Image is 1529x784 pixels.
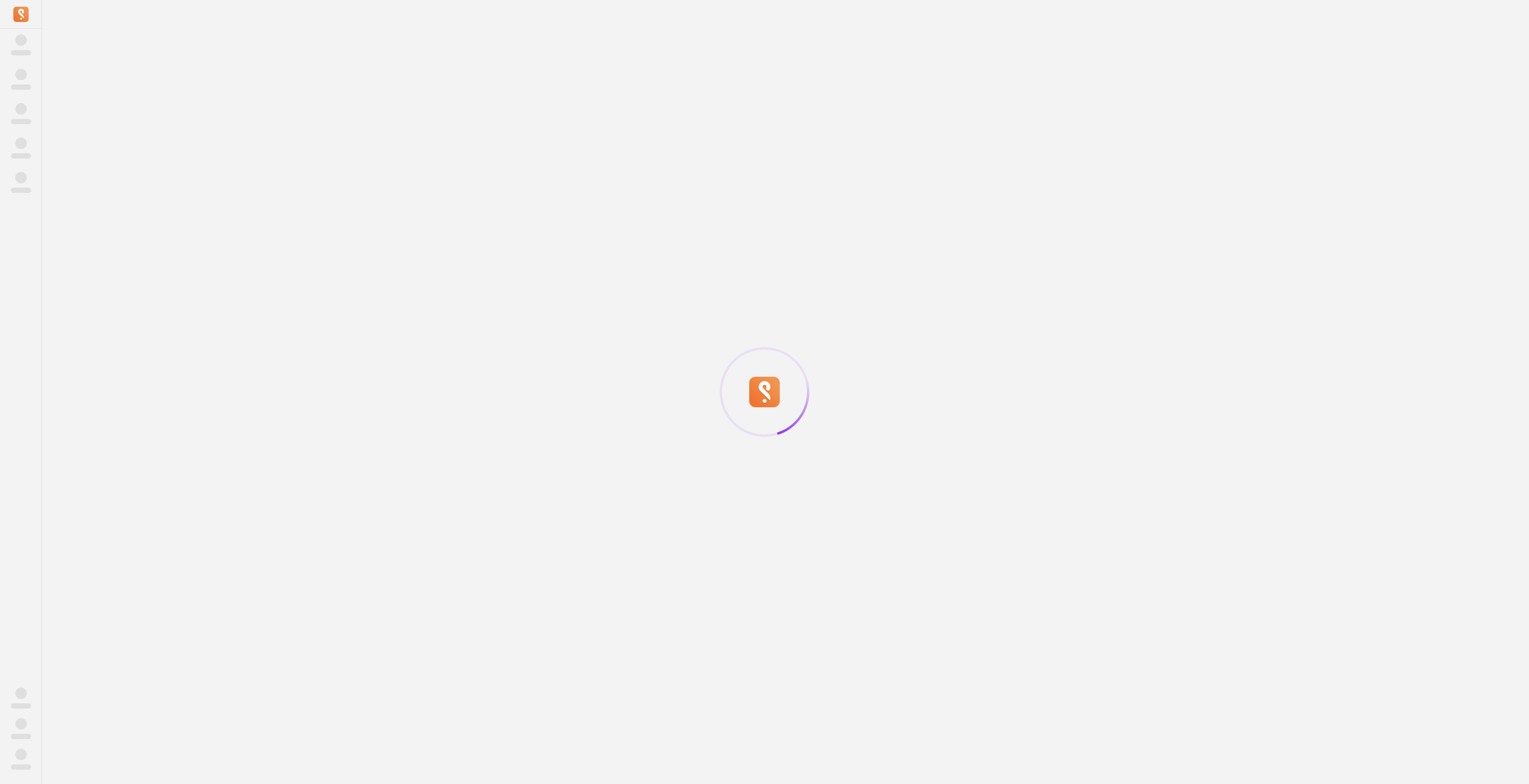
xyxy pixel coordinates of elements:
span: ‌ [15,103,27,115]
span: ‌ [15,69,27,80]
span: ‌ [15,718,27,730]
span: ‌ [15,688,27,699]
span: ‌ [11,85,31,90]
span: ‌ [11,188,31,193]
span: ‌ [15,172,27,183]
span: ‌ [15,749,27,760]
span: ‌ [11,50,31,55]
span: ‌ [11,764,31,770]
span: ‌ [11,153,31,159]
span: ‌ [11,703,31,709]
span: ‌ [15,34,27,46]
span: ‌ [15,138,27,149]
span: ‌ [11,734,31,739]
span: ‌ [11,119,31,124]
